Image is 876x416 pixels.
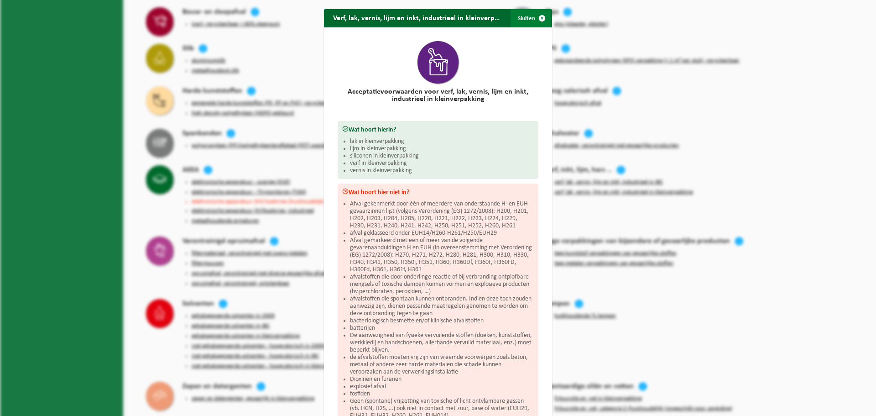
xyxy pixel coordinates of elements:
[350,317,534,325] li: bacteriologisch besmette en/of klinische afvalstoffen
[350,138,534,145] li: lak in kleinverpakking
[511,9,551,27] button: Sluiten
[350,383,534,390] li: explosief afval
[350,332,534,354] li: De aanwezigheid van fysieke vervuilende stoffen (doeken, kunststoffen, werkkledij en handschoenen...
[350,390,534,398] li: fosfiden
[350,230,534,237] li: afval geklasseerd onder EUH14/H260-H261/H250/EUH29
[338,88,538,103] h2: Acceptatievoorwaarden voor verf, lak, vernis, lijm en inkt, industrieel in kleinverpakking
[350,354,534,376] li: de afvalstoffen moeten vrij zijn van vreemde voorwerpen zoals beton, metaal of andere zeer harde ...
[350,153,534,160] li: siliconen in kleinverpakking
[350,325,534,332] li: batterijen
[350,167,534,174] li: vernis in kleinverpakking
[342,126,534,133] h3: Wat hoort hierin?
[350,237,534,274] li: Afval gemarkeerd met een of meer van de volgende gevarenaanduidingen H en EUH (in overeenstemming...
[350,295,534,317] li: afvalstoffen die spontaan kunnen ontbranden. Indien deze toch zouden aanwezig zijn, dienen passen...
[350,145,534,153] li: lijm in kleinverpakking
[350,274,534,295] li: afvalstoffen die door onderlinge reactie of bij verbranding ontplofbare mengsels of toxische damp...
[342,188,534,196] h3: Wat hoort hier niet in?
[350,160,534,167] li: verf in kleinverpakking
[324,9,509,26] h2: Verf, lak, vernis, lijm en inkt, industrieel in kleinverpakking
[350,376,534,383] li: Dioxinen en furanen
[350,200,534,230] li: Afval gekenmerkt door één of meerdere van onderstaande H- en EUH gevaarzinnen lijst (volgens Vero...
